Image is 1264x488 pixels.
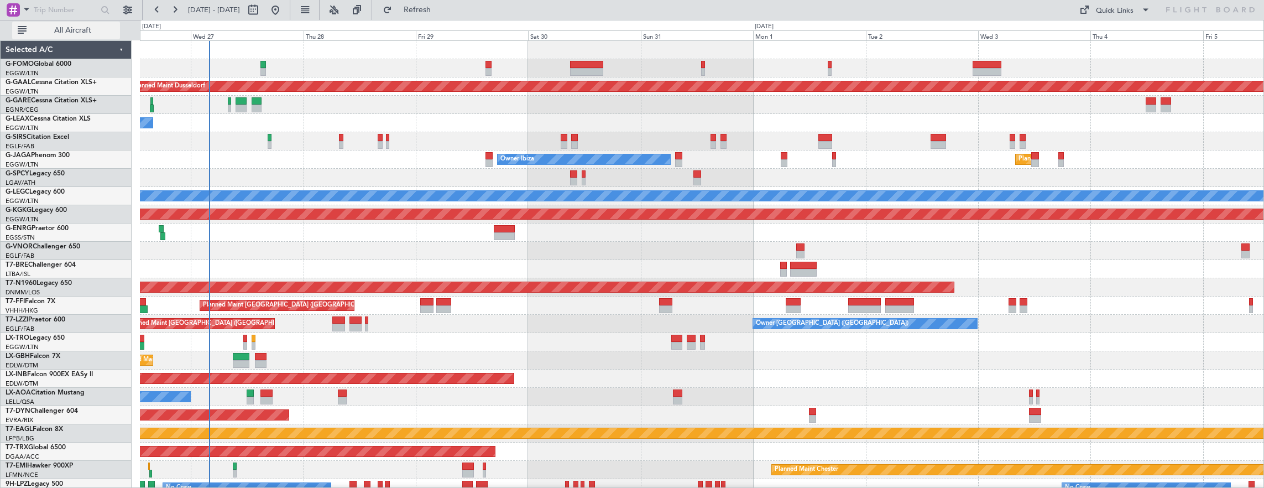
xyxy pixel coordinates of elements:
[119,315,301,332] div: Unplanned Maint [GEOGRAPHIC_DATA] ([GEOGRAPHIC_DATA])
[6,298,25,305] span: T7-FFI
[6,142,34,150] a: EGLF/FAB
[1090,30,1203,40] div: Thu 4
[6,390,31,396] span: LX-AOA
[6,116,29,122] span: G-LEAX
[6,134,69,141] a: G-SIRSCitation Excel
[6,371,27,378] span: LX-INB
[6,316,28,323] span: T7-LZZI
[753,30,865,40] div: Mon 1
[6,160,39,169] a: EGGW/LTN
[203,297,388,314] div: Planned Maint [GEOGRAPHIC_DATA] ([GEOGRAPHIC_DATA] Intl)
[6,124,39,132] a: EGGW/LTN
[6,189,29,195] span: G-LEGC
[6,416,33,424] a: EVRA/RIX
[6,453,39,461] a: DGAA/ACC
[6,189,65,195] a: G-LEGCLegacy 600
[6,325,34,333] a: EGLF/FAB
[6,116,91,122] a: G-LEAXCessna Citation XLS
[6,270,30,278] a: LTBA/ISL
[6,298,55,305] a: T7-FFIFalcon 7X
[6,316,65,323] a: T7-LZZIPraetor 600
[6,61,71,68] a: G-FOMOGlobal 6000
[6,152,70,159] a: G-JAGAPhenom 300
[1018,151,1193,168] div: Planned Maint [GEOGRAPHIC_DATA] ([GEOGRAPHIC_DATA])
[6,79,97,86] a: G-GAALCessna Citation XLS+
[6,408,30,414] span: T7-DYN
[378,1,444,19] button: Refresh
[6,69,39,77] a: EGGW/LTN
[6,471,38,479] a: LFMN/NCE
[6,371,93,378] a: LX-INBFalcon 900EX EASy II
[6,444,28,451] span: T7-TRX
[6,444,66,451] a: T7-TRXGlobal 6500
[755,22,774,32] div: [DATE]
[6,215,39,224] a: EGGW/LTN
[12,22,120,39] button: All Aircraft
[6,152,31,159] span: G-JAGA
[6,343,39,351] a: EGGW/LTN
[34,2,97,18] input: Trip Number
[500,151,534,168] div: Owner Ibiza
[6,434,34,443] a: LFPB/LBG
[6,207,32,214] span: G-KGKG
[6,463,27,469] span: T7-EMI
[6,225,69,232] a: G-ENRGPraetor 600
[6,243,33,250] span: G-VNOR
[6,97,97,104] a: G-GARECessna Citation XLS+
[6,426,63,433] a: T7-EAGLFalcon 8X
[6,262,28,268] span: T7-BRE
[142,22,161,32] div: [DATE]
[133,78,205,95] div: Planned Maint Dusseldorf
[6,390,85,396] a: LX-AOACitation Mustang
[6,61,34,68] span: G-FOMO
[6,307,38,315] a: VHHH/HKG
[6,288,40,297] a: DNMM/LOS
[6,335,29,341] span: LX-TRO
[6,252,34,260] a: EGLF/FAB
[6,481,63,487] a: 9H-LPZLegacy 500
[6,97,31,104] span: G-GARE
[756,315,908,332] div: Owner [GEOGRAPHIC_DATA] ([GEOGRAPHIC_DATA])
[1074,1,1156,19] button: Quick Links
[6,87,39,96] a: EGGW/LTN
[1096,6,1134,17] div: Quick Links
[6,233,35,242] a: EGSS/STN
[6,134,27,141] span: G-SIRS
[6,426,33,433] span: T7-EAGL
[416,30,528,40] div: Fri 29
[866,30,978,40] div: Tue 2
[6,106,39,114] a: EGNR/CEG
[6,361,38,370] a: EDLW/DTM
[978,30,1090,40] div: Wed 3
[6,179,35,187] a: LGAV/ATH
[6,262,76,268] a: T7-BREChallenger 604
[304,30,416,40] div: Thu 28
[6,398,34,406] a: LELL/QSA
[528,30,640,40] div: Sat 30
[6,408,78,414] a: T7-DYNChallenger 604
[6,463,73,469] a: T7-EMIHawker 900XP
[6,207,67,214] a: G-KGKGLegacy 600
[775,461,838,478] div: Planned Maint Chester
[6,170,65,177] a: G-SPCYLegacy 650
[6,280,72,287] a: T7-N1960Legacy 650
[641,30,753,40] div: Sun 31
[6,243,80,250] a: G-VNORChallenger 650
[6,353,30,360] span: LX-GBH
[6,335,65,341] a: LX-TROLegacy 650
[191,30,303,40] div: Wed 27
[394,6,441,14] span: Refresh
[29,27,117,34] span: All Aircraft
[6,170,29,177] span: G-SPCY
[6,280,36,287] span: T7-N1960
[6,225,32,232] span: G-ENRG
[6,197,39,205] a: EGGW/LTN
[6,481,28,487] span: 9H-LPZ
[188,5,240,15] span: [DATE] - [DATE]
[6,79,31,86] span: G-GAAL
[6,353,60,360] a: LX-GBHFalcon 7X
[6,380,38,388] a: EDLW/DTM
